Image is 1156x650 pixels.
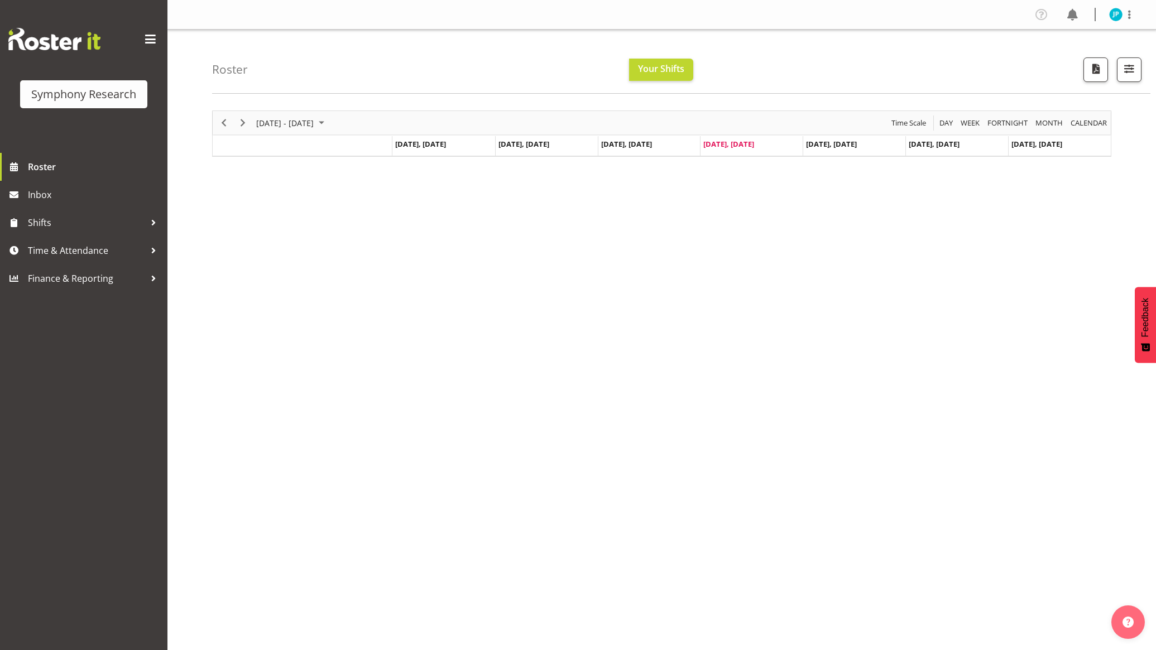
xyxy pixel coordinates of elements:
span: Shifts [28,214,145,231]
button: Download a PDF of the roster according to the set date range. [1083,57,1108,82]
img: jake-pringle11873.jpg [1109,8,1123,21]
button: Feedback - Show survey [1135,287,1156,363]
h4: Roster [212,63,248,76]
span: Finance & Reporting [28,270,145,287]
button: Your Shifts [629,59,693,81]
span: Inbox [28,186,162,203]
span: Roster [28,158,162,175]
div: Symphony Research [31,86,136,103]
span: Feedback [1140,298,1150,337]
img: help-xxl-2.png [1123,617,1134,628]
span: Time & Attendance [28,242,145,259]
span: Your Shifts [638,62,684,75]
img: Rosterit website logo [8,28,100,50]
button: Filter Shifts [1117,57,1141,82]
